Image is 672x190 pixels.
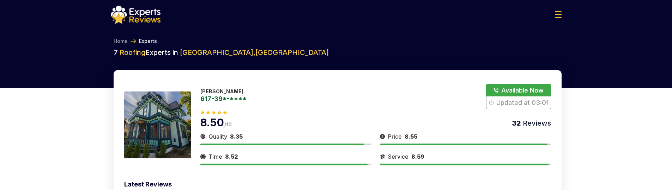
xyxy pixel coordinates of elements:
[411,153,424,160] span: 8.59
[114,47,562,57] h2: 7 Experts in
[405,133,417,140] span: 8.55
[120,48,145,57] span: Roofing
[388,132,402,141] span: Price
[208,132,227,141] span: Quality
[224,121,232,127] span: /10
[380,152,385,161] img: slider icon
[200,88,247,94] p: [PERSON_NAME]
[200,132,206,141] img: slider icon
[555,11,562,18] img: Menu Icon
[521,119,551,127] span: Reviews
[139,38,157,45] a: Experts
[180,48,329,57] span: [GEOGRAPHIC_DATA] , [GEOGRAPHIC_DATA]
[208,152,222,161] span: Time
[225,153,238,160] span: 8.52
[114,38,128,45] a: Home
[230,133,243,140] span: 8.35
[124,91,191,158] img: 175933056172119.jpeg
[111,38,562,45] nav: Breadcrumb
[380,132,385,141] img: slider icon
[200,116,224,129] span: 8.50
[200,152,206,161] img: slider icon
[512,119,521,127] span: 32
[111,6,161,24] img: logo
[388,152,408,161] span: Service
